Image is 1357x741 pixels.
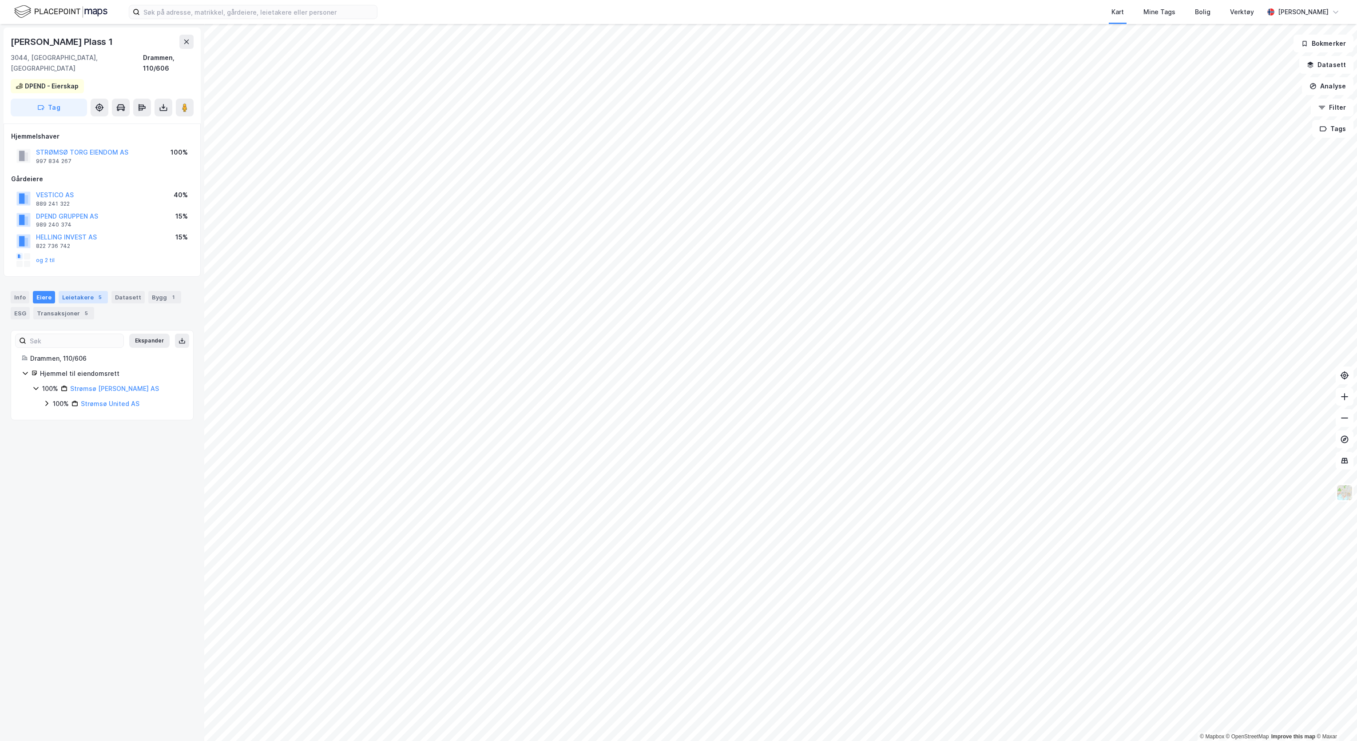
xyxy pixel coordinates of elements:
div: Drammen, 110/606 [143,52,194,74]
button: Tag [11,99,87,116]
div: [PERSON_NAME] [1278,7,1329,17]
div: Drammen, 110/606 [30,353,183,364]
div: Bygg [148,291,181,303]
img: logo.f888ab2527a4732fd821a326f86c7f29.svg [14,4,107,20]
div: 3044, [GEOGRAPHIC_DATA], [GEOGRAPHIC_DATA] [11,52,143,74]
div: 1 [169,293,178,302]
a: Strømsø United AS [81,400,139,407]
div: DPEND - Eierskap [25,81,79,92]
a: Mapbox [1200,733,1224,740]
button: Bokmerker [1294,35,1353,52]
div: Mine Tags [1143,7,1175,17]
div: 15% [175,211,188,222]
div: 15% [175,232,188,243]
div: Info [11,291,29,303]
div: 100% [42,383,58,394]
div: Kart [1111,7,1124,17]
iframe: Chat Widget [1313,698,1357,741]
div: Datasett [111,291,145,303]
div: 822 736 742 [36,243,70,250]
div: [PERSON_NAME] Plass 1 [11,35,115,49]
div: 100% [53,398,69,409]
button: Tags [1312,120,1353,138]
a: Strømsø [PERSON_NAME] AS [70,385,159,392]
a: Improve this map [1271,733,1315,740]
div: Hjemmel til eiendomsrett [40,368,183,379]
input: Søk [26,334,123,347]
button: Ekspander [129,334,170,348]
button: Filter [1311,99,1353,116]
div: 100% [171,147,188,158]
input: Søk på adresse, matrikkel, gårdeiere, leietakere eller personer [140,5,377,19]
div: 40% [174,190,188,200]
a: OpenStreetMap [1226,733,1269,740]
div: ESG [11,307,30,319]
div: 5 [82,309,91,318]
div: 989 240 374 [36,221,71,228]
img: Z [1336,484,1353,501]
div: Bolig [1195,7,1210,17]
div: Leietakere [59,291,108,303]
button: Analyse [1302,77,1353,95]
div: Kontrollprogram for chat [1313,698,1357,741]
div: Transaksjoner [33,307,94,319]
div: Gårdeiere [11,174,193,184]
div: 889 241 322 [36,200,70,207]
div: Eiere [33,291,55,303]
div: 5 [95,293,104,302]
div: 997 834 267 [36,158,71,165]
button: Datasett [1299,56,1353,74]
div: Hjemmelshaver [11,131,193,142]
div: Verktøy [1230,7,1254,17]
